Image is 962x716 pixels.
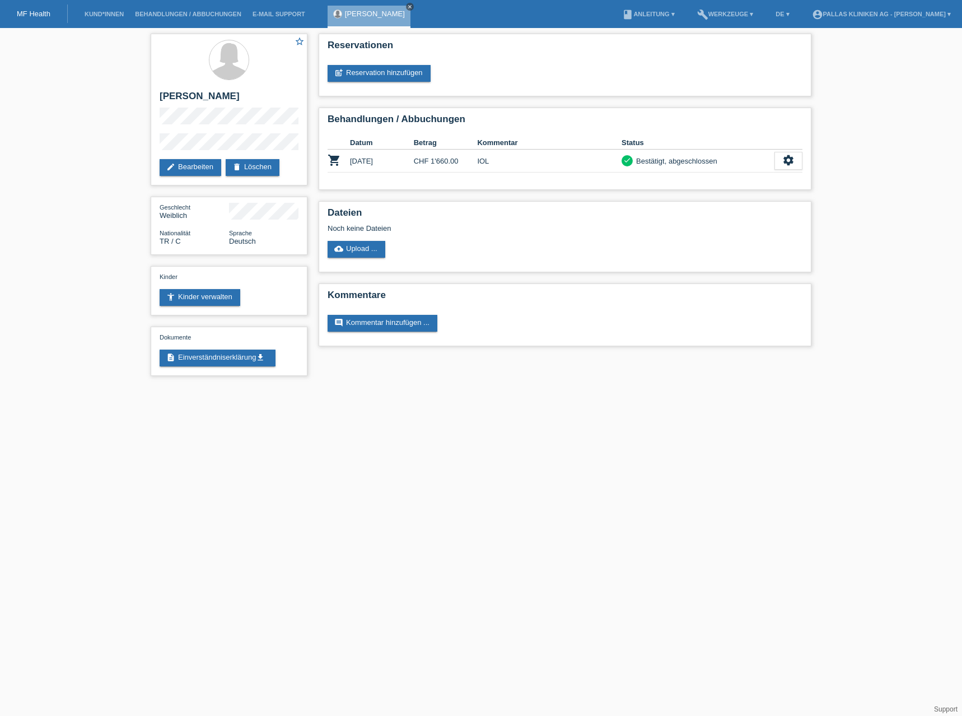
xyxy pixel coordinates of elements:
[622,136,774,150] th: Status
[622,9,633,20] i: book
[406,3,414,11] a: close
[229,237,256,245] span: Deutsch
[414,150,478,173] td: CHF 1'660.00
[160,159,221,176] a: editBearbeiten
[160,230,190,236] span: Nationalität
[414,136,478,150] th: Betrag
[166,162,175,171] i: edit
[229,230,252,236] span: Sprache
[617,11,680,17] a: bookAnleitung ▾
[129,11,247,17] a: Behandlungen / Abbuchungen
[697,9,708,20] i: build
[770,11,795,17] a: DE ▾
[350,136,414,150] th: Datum
[160,203,229,220] div: Weiblich
[160,91,298,108] h2: [PERSON_NAME]
[692,11,759,17] a: buildWerkzeuge ▾
[247,11,311,17] a: E-Mail Support
[328,154,341,167] i: POSP00021423
[160,204,190,211] span: Geschlecht
[350,150,414,173] td: [DATE]
[328,290,802,306] h2: Kommentare
[477,136,622,150] th: Kommentar
[782,154,795,166] i: settings
[633,155,717,167] div: Bestätigt, abgeschlossen
[477,150,622,173] td: IOL
[160,237,181,245] span: Türkei / C / 13.08.1990
[328,40,802,57] h2: Reservationen
[79,11,129,17] a: Kund*innen
[295,36,305,48] a: star_border
[17,10,50,18] a: MF Health
[256,353,265,362] i: get_app
[407,4,413,10] i: close
[226,159,279,176] a: deleteLöschen
[328,224,670,233] div: Noch keine Dateien
[934,705,958,713] a: Support
[328,241,385,258] a: cloud_uploadUpload ...
[160,289,240,306] a: accessibility_newKinder verwalten
[328,315,437,332] a: commentKommentar hinzufügen ...
[160,334,191,341] span: Dokumente
[328,114,802,131] h2: Behandlungen / Abbuchungen
[334,68,343,77] i: post_add
[334,318,343,327] i: comment
[295,36,305,47] i: star_border
[232,162,241,171] i: delete
[623,156,631,164] i: check
[812,9,823,20] i: account_circle
[328,207,802,224] h2: Dateien
[345,10,405,18] a: [PERSON_NAME]
[166,353,175,362] i: description
[328,65,431,82] a: post_addReservation hinzufügen
[166,292,175,301] i: accessibility_new
[806,11,956,17] a: account_circlePallas Kliniken AG - [PERSON_NAME] ▾
[334,244,343,253] i: cloud_upload
[160,350,275,366] a: descriptionEinverständniserklärungget_app
[160,273,178,280] span: Kinder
